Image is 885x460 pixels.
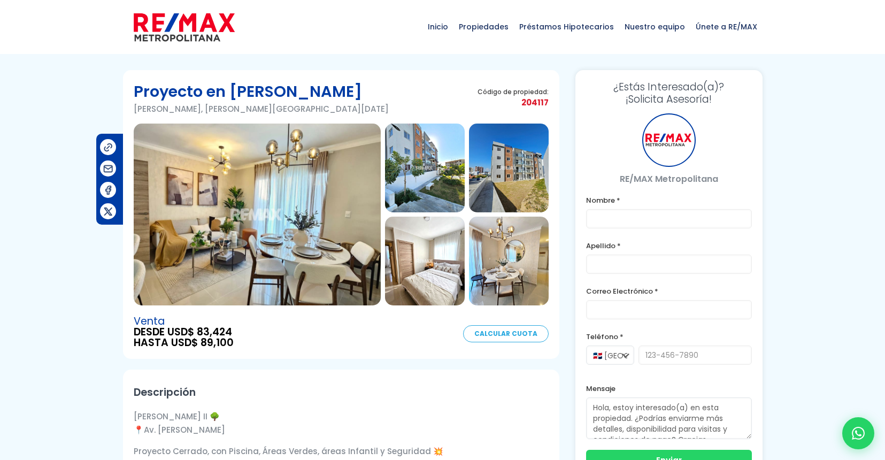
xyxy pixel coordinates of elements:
[134,81,389,102] h1: Proyecto en [PERSON_NAME]
[103,206,114,217] img: Compartir
[586,382,752,395] label: Mensaje
[586,194,752,207] label: Nombre *
[103,163,114,174] img: Compartir
[463,325,549,342] a: Calcular Cuota
[619,11,690,43] span: Nuestro equipo
[134,327,234,338] span: DESDE USD$ 83,424
[586,397,752,439] textarea: Hola, estoy interesado(a) en esta propiedad. ¿Podrías enviarme más detalles, disponibilidad para ...
[469,124,549,212] img: Proyecto en Jacobo Majluta
[134,410,549,436] p: [PERSON_NAME] II 🌳 📍Av. [PERSON_NAME]
[586,239,752,252] label: Apellido *
[134,102,389,116] p: [PERSON_NAME], [PERSON_NAME][GEOGRAPHIC_DATA][DATE]
[385,124,465,212] img: Proyecto en Jacobo Majluta
[134,124,381,305] img: Proyecto en Jacobo Majluta
[586,285,752,298] label: Correo Electrónico *
[638,346,752,365] input: 123-456-7890
[514,11,619,43] span: Préstamos Hipotecarios
[103,185,114,196] img: Compartir
[103,142,114,153] img: Compartir
[134,380,549,404] h2: Descripción
[453,11,514,43] span: Propiedades
[586,330,752,343] label: Teléfono *
[478,88,549,96] span: Código de propiedad:
[586,81,752,93] span: ¿Estás Interesado(a)?
[422,11,453,43] span: Inicio
[478,96,549,109] span: 204117
[586,172,752,186] p: RE/MAX Metropolitana
[586,81,752,105] h3: ¡Solicita Asesoría!
[642,113,696,167] div: RE/MAX Metropolitana
[134,316,234,327] span: Venta
[134,11,235,43] img: remax-metropolitana-logo
[469,217,549,305] img: Proyecto en Jacobo Majluta
[690,11,763,43] span: Únete a RE/MAX
[385,217,465,305] img: Proyecto en Jacobo Majluta
[134,444,549,458] p: Proyecto Cerrado, con Piscina, Áreas Verdes, áreas Infantil y Seguridad 💥
[134,338,234,348] span: HASTA USD$ 89,100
